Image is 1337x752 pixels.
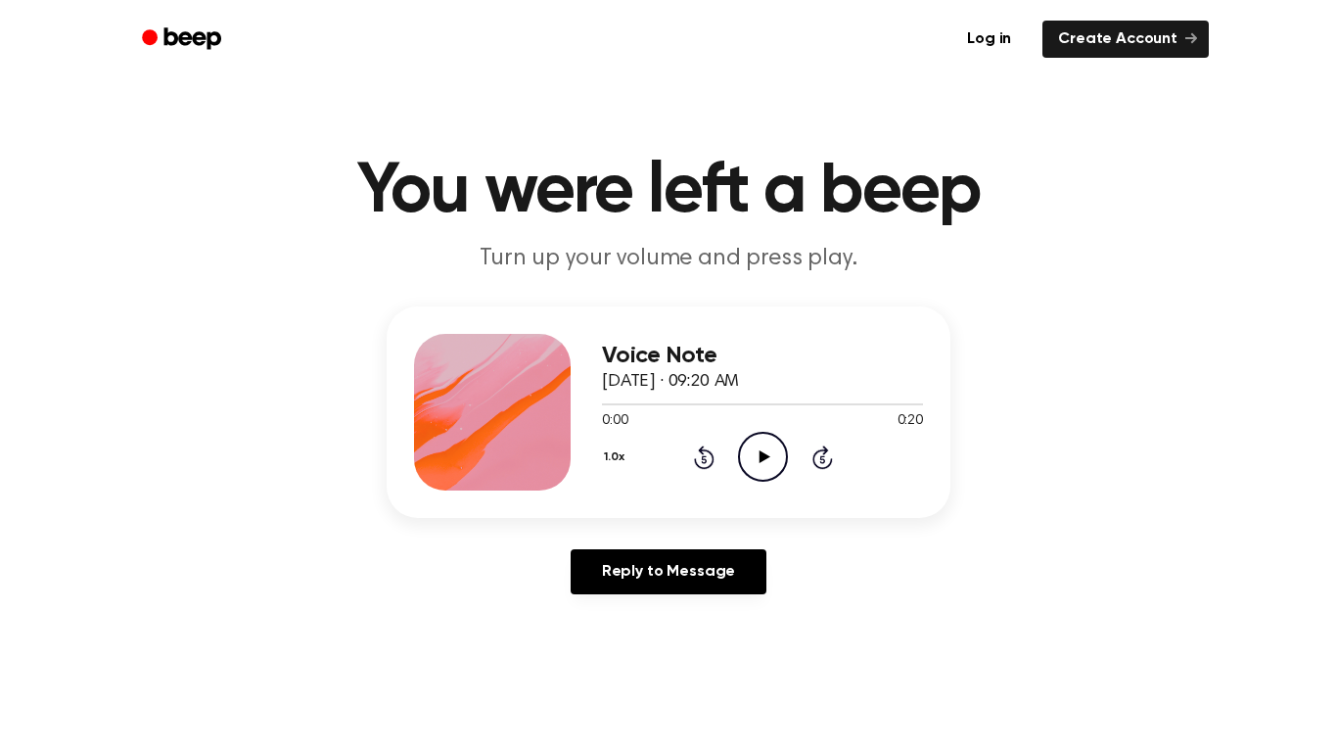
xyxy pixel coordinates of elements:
[293,243,1044,275] p: Turn up your volume and press play.
[571,549,766,594] a: Reply to Message
[602,373,739,391] span: [DATE] · 09:20 AM
[167,157,1170,227] h1: You were left a beep
[947,17,1031,62] a: Log in
[602,441,631,474] button: 1.0x
[1042,21,1209,58] a: Create Account
[602,343,923,369] h3: Voice Note
[128,21,239,59] a: Beep
[602,411,627,432] span: 0:00
[898,411,923,432] span: 0:20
